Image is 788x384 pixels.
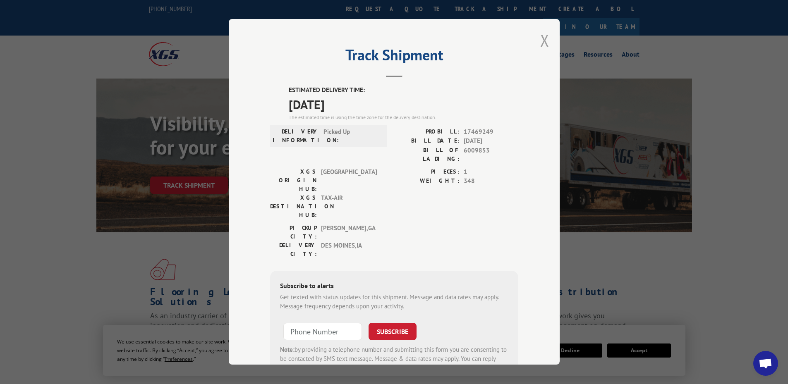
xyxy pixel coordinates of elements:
[394,146,460,163] label: BILL OF LADING:
[321,167,377,193] span: [GEOGRAPHIC_DATA]
[280,346,295,353] strong: Note:
[289,86,518,95] label: ESTIMATED DELIVERY TIME:
[280,293,508,311] div: Get texted with status updates for this shipment. Message and data rates may apply. Message frequ...
[270,224,317,241] label: PICKUP CITY:
[464,167,518,177] span: 1
[280,345,508,373] div: by providing a telephone number and submitting this form you are consenting to be contacted by SM...
[270,193,317,219] label: XGS DESTINATION HUB:
[321,193,377,219] span: TAX-AIR
[289,95,518,114] span: [DATE]
[394,177,460,186] label: WEIGHT:
[464,137,518,146] span: [DATE]
[394,137,460,146] label: BILL DATE:
[369,323,417,340] button: SUBSCRIBE
[394,167,460,177] label: PIECES:
[289,114,518,121] div: The estimated time is using the time zone for the delivery destination.
[270,167,317,193] label: XGS ORIGIN HUB:
[270,49,518,65] h2: Track Shipment
[753,351,778,376] a: Open chat
[321,224,377,241] span: [PERSON_NAME] , GA
[464,127,518,137] span: 17469249
[323,127,379,145] span: Picked Up
[270,241,317,258] label: DELIVERY CITY:
[394,127,460,137] label: PROBILL:
[540,29,549,51] button: Close modal
[273,127,319,145] label: DELIVERY INFORMATION:
[464,177,518,186] span: 348
[280,281,508,293] div: Subscribe to alerts
[283,323,362,340] input: Phone Number
[464,146,518,163] span: 6009853
[321,241,377,258] span: DES MOINES , IA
